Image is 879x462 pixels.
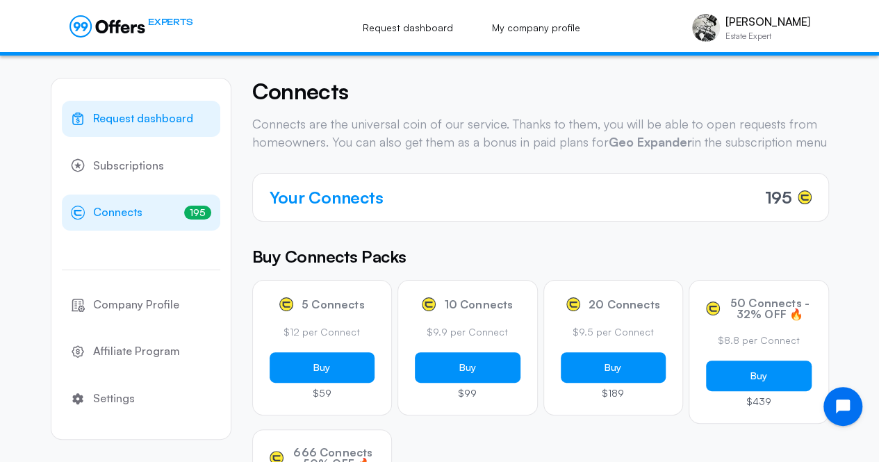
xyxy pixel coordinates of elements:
[93,157,164,175] span: Subscriptions
[270,325,375,339] p: $12 per Connect
[561,352,666,383] button: Buy
[477,13,595,43] a: My company profile
[561,325,666,339] p: $9.5 per Connect
[62,148,220,184] a: Subscriptions
[270,185,384,210] h4: Your Connects
[725,15,810,28] p: [PERSON_NAME]
[62,333,220,370] a: Affiliate Program
[270,388,375,398] p: $59
[62,101,220,137] a: Request dashboard
[415,325,520,339] p: $9.9 per Connect
[764,185,791,210] span: 195
[62,381,220,417] a: Settings
[69,15,192,38] a: EXPERTS
[347,13,468,43] a: Request dashboard
[93,110,193,128] span: Request dashboard
[93,343,180,361] span: Affiliate Program
[706,361,812,391] button: Buy
[252,78,829,104] h4: Connects
[706,397,812,406] p: $439
[93,296,179,314] span: Company Profile
[252,115,829,150] p: Connects are the universal coin of our service. Thanks to them, you will be able to open requests...
[692,14,720,42] img: Judah Michael
[728,297,812,320] span: 50 Connects - 32% OFF 🔥
[609,134,692,149] strong: Geo Expander
[62,195,220,231] a: Connects195
[93,204,142,222] span: Connects
[148,15,192,28] span: EXPERTS
[415,388,520,398] p: $99
[62,287,220,323] a: Company Profile
[252,244,829,269] h5: Buy Connects Packs
[725,32,810,40] p: Estate Expert
[415,352,520,383] button: Buy
[302,299,365,310] span: 5 Connects
[93,390,135,408] span: Settings
[270,352,375,383] button: Buy
[561,388,666,398] p: $189
[184,206,211,220] span: 195
[444,299,513,310] span: 10 Connects
[706,333,812,347] p: $8.8 per Connect
[589,299,660,310] span: 20 Connects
